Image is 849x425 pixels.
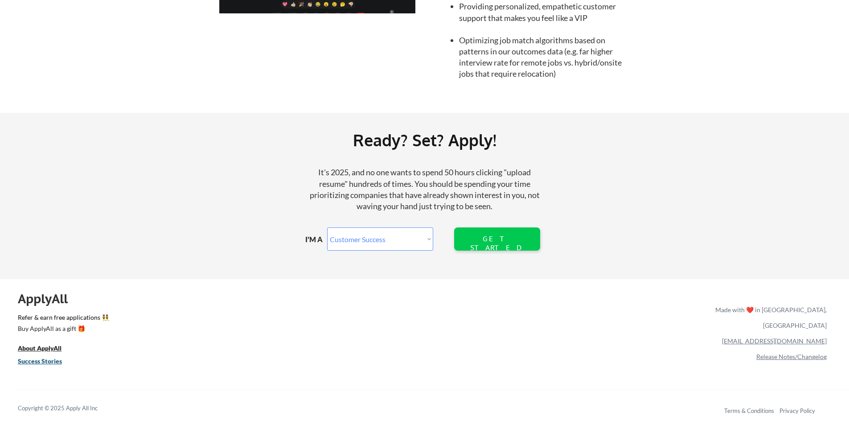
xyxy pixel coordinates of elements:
[18,314,529,324] a: Refer & earn free applications 👯‍♀️
[18,291,78,306] div: ApplyAll
[712,302,827,333] div: Made with ❤️ in [GEOGRAPHIC_DATA], [GEOGRAPHIC_DATA]
[724,407,774,414] a: Terms & Conditions
[18,404,120,413] div: Copyright © 2025 Apply All Inc
[756,353,827,360] a: Release Notes/Changelog
[18,344,62,352] u: About ApplyAll
[18,343,74,355] a: About ApplyAll
[306,167,544,212] div: It's 2025, and no one wants to spend 50 hours clicking "upload resume" hundreds of times. You sho...
[305,235,329,244] div: I'M A
[459,1,632,23] li: Providing personalized, empathetic customer support that makes you feel like a VIP
[125,127,724,153] div: Ready? Set? Apply!
[779,407,815,414] a: Privacy Policy
[468,235,525,252] div: GET STARTED
[459,35,632,80] li: Optimizing job match algorithms based on patterns in our outcomes data (e.g. far higher interview...
[18,356,74,367] a: Success Stories
[722,337,827,345] a: [EMAIL_ADDRESS][DOMAIN_NAME]
[18,357,62,365] u: Success Stories
[18,326,107,332] div: Buy ApplyAll as a gift 🎁
[18,324,107,335] a: Buy ApplyAll as a gift 🎁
